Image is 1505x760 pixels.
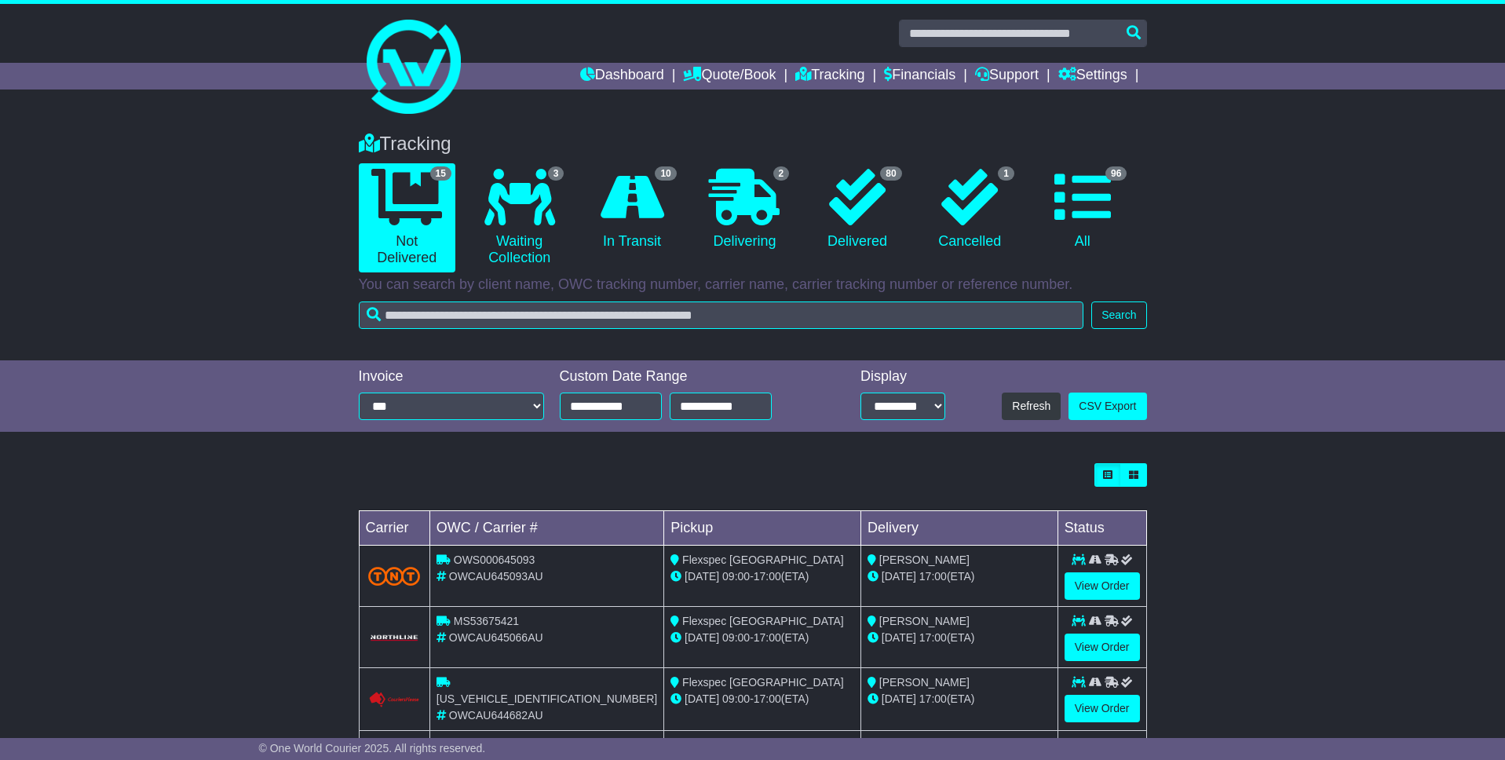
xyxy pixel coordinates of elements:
[919,631,947,644] span: 17:00
[975,63,1039,90] a: Support
[1002,393,1061,420] button: Refresh
[454,615,519,627] span: MS53675421
[879,554,970,566] span: [PERSON_NAME]
[683,63,776,90] a: Quote/Book
[795,63,864,90] a: Tracking
[884,63,955,90] a: Financials
[682,554,844,566] span: Flexspec [GEOGRAPHIC_DATA]
[430,166,451,181] span: 15
[449,631,543,644] span: OWCAU645066AU
[919,692,947,705] span: 17:00
[548,166,564,181] span: 3
[1058,511,1146,546] td: Status
[682,676,844,689] span: Flexspec [GEOGRAPHIC_DATA]
[368,692,420,708] img: Couriers_Please.png
[368,567,420,586] img: TNT_Domestic.png
[429,511,663,546] td: OWC / Carrier #
[682,615,844,627] span: Flexspec [GEOGRAPHIC_DATA]
[437,692,657,705] span: [US_VEHICLE_IDENTIFICATION_NUMBER]
[454,554,535,566] span: OWS000645093
[722,631,750,644] span: 09:00
[449,709,543,722] span: OWCAU644682AU
[722,692,750,705] span: 09:00
[879,615,970,627] span: [PERSON_NAME]
[1058,63,1127,90] a: Settings
[670,630,854,646] div: - (ETA)
[1065,572,1140,600] a: View Order
[685,692,719,705] span: [DATE]
[882,692,916,705] span: [DATE]
[583,163,680,256] a: 10 In Transit
[359,276,1147,294] p: You can search by client name, OWC tracking number, carrier name, carrier tracking number or refe...
[1034,163,1131,256] a: 96 All
[580,63,664,90] a: Dashboard
[882,570,916,583] span: [DATE]
[655,166,676,181] span: 10
[670,691,854,707] div: - (ETA)
[664,511,861,546] td: Pickup
[922,163,1018,256] a: 1 Cancelled
[860,368,945,385] div: Display
[868,691,1051,707] div: (ETA)
[359,163,455,272] a: 15 Not Delivered
[1065,634,1140,661] a: View Order
[754,570,781,583] span: 17:00
[685,631,719,644] span: [DATE]
[696,163,793,256] a: 2 Delivering
[860,511,1058,546] td: Delivery
[998,166,1014,181] span: 1
[754,692,781,705] span: 17:00
[868,568,1051,585] div: (ETA)
[919,570,947,583] span: 17:00
[449,570,543,583] span: OWCAU645093AU
[722,570,750,583] span: 09:00
[368,634,420,642] img: GetCarrierServiceLogo
[773,166,790,181] span: 2
[560,368,812,385] div: Custom Date Range
[882,631,916,644] span: [DATE]
[809,163,905,256] a: 80 Delivered
[471,163,568,272] a: 3 Waiting Collection
[754,631,781,644] span: 17:00
[351,133,1155,155] div: Tracking
[359,368,544,385] div: Invoice
[359,511,429,546] td: Carrier
[868,630,1051,646] div: (ETA)
[1091,301,1146,329] button: Search
[259,742,486,755] span: © One World Courier 2025. All rights reserved.
[1065,695,1140,722] a: View Order
[685,570,719,583] span: [DATE]
[880,166,901,181] span: 80
[1105,166,1127,181] span: 96
[670,568,854,585] div: - (ETA)
[1068,393,1146,420] a: CSV Export
[879,676,970,689] span: [PERSON_NAME]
